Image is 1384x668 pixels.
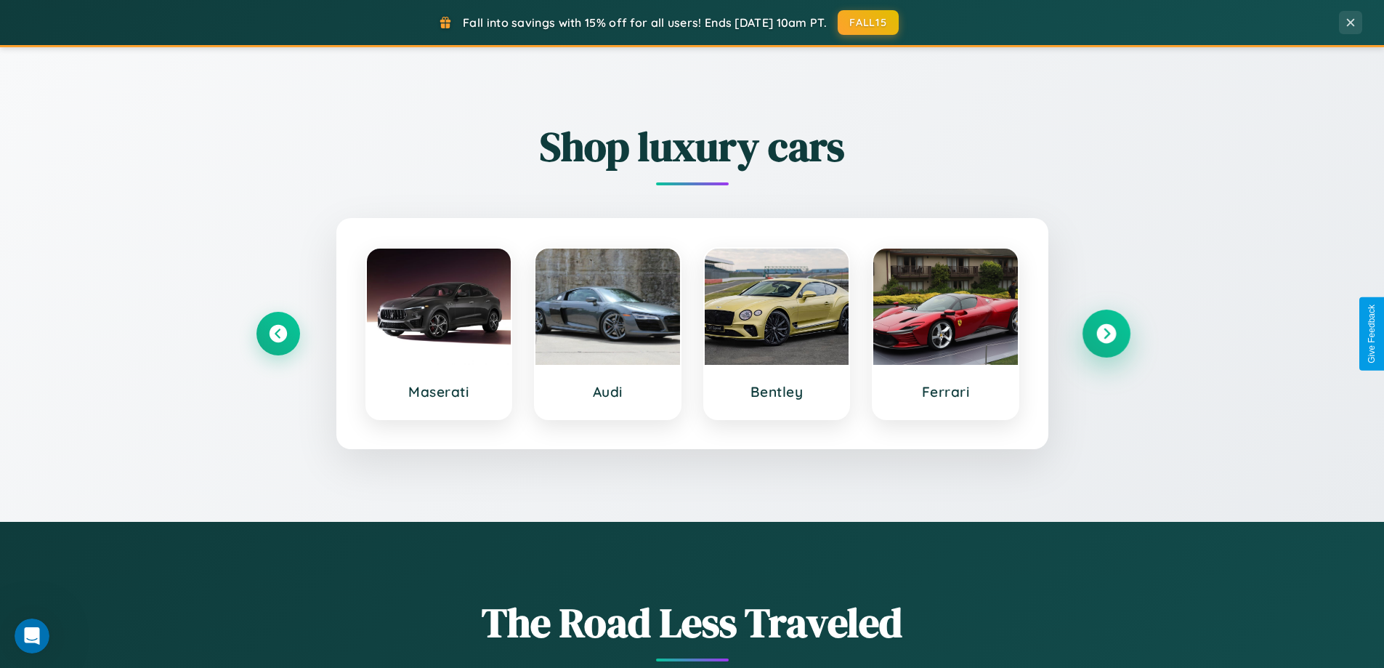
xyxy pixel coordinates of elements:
h3: Maserati [381,383,497,401]
h1: The Road Less Traveled [256,595,1128,651]
h3: Bentley [719,383,835,401]
div: Give Feedback [1367,305,1377,363]
h3: Ferrari [888,383,1003,401]
iframe: Intercom live chat [15,619,49,653]
h2: Shop luxury cars [256,118,1128,174]
span: Fall into savings with 15% off for all users! Ends [DATE] 10am PT. [463,15,827,30]
button: FALL15 [838,10,899,35]
h3: Audi [550,383,665,401]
